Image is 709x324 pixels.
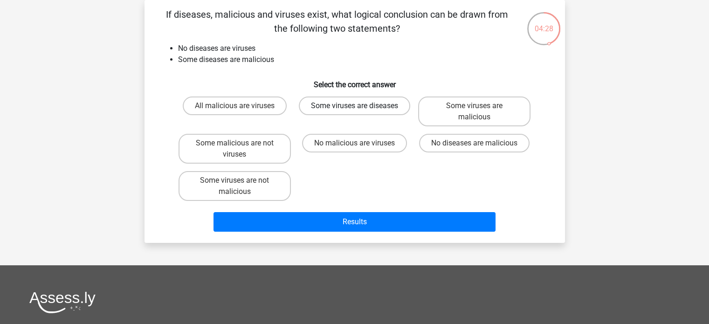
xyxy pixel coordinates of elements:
li: No diseases are viruses [178,43,550,54]
h6: Select the correct answer [159,73,550,89]
label: Some viruses are not malicious [179,171,291,201]
button: Results [213,212,496,232]
p: If diseases, malicious and viruses exist, what logical conclusion can be drawn from the following... [159,7,515,35]
li: Some diseases are malicious [178,54,550,65]
label: All malicious are viruses [183,97,287,115]
label: Some viruses are malicious [418,97,530,126]
label: No malicious are viruses [302,134,407,152]
label: Some viruses are diseases [299,97,410,115]
img: Assessly logo [29,291,96,313]
label: No diseases are malicious [419,134,530,152]
label: Some malicious are not viruses [179,134,291,164]
div: 04:28 [526,11,561,34]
